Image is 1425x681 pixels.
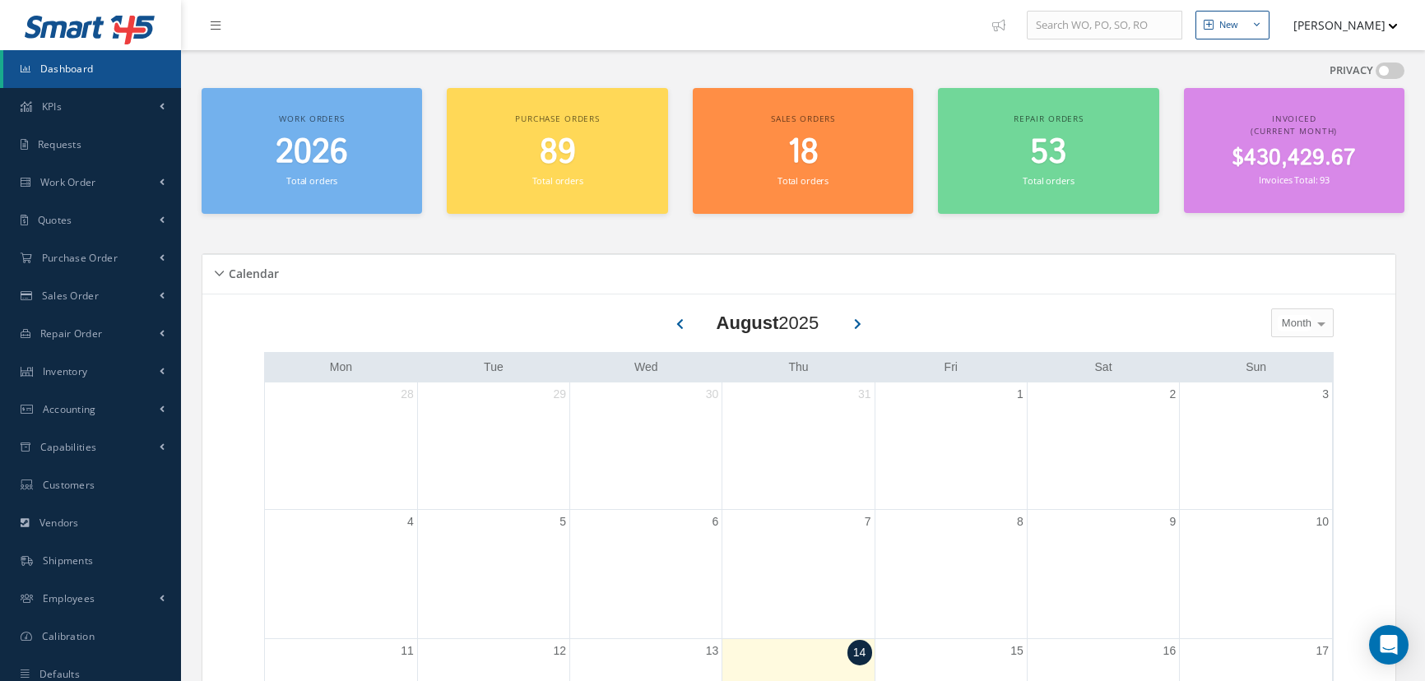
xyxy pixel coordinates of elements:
a: Monday [327,357,355,378]
span: Repair orders [1014,113,1084,124]
div: 2025 [717,309,819,336]
td: August 9, 2025 [1027,509,1179,639]
small: Total orders [777,174,829,187]
span: Requests [38,137,81,151]
span: Customers [43,478,95,492]
td: July 30, 2025 [570,382,722,510]
span: Quotes [38,213,72,227]
a: Saturday [1092,357,1116,378]
a: July 30, 2025 [703,382,722,406]
a: Thursday [785,357,811,378]
td: July 29, 2025 [417,382,569,510]
a: August 11, 2025 [397,639,417,663]
small: Total orders [286,174,337,187]
a: August 3, 2025 [1319,382,1332,406]
a: August 10, 2025 [1312,510,1332,534]
a: Friday [941,357,961,378]
a: August 5, 2025 [556,510,569,534]
small: Invoices Total: 93 [1259,174,1330,186]
span: Sales orders [771,113,835,124]
span: 2026 [276,129,348,176]
a: August 16, 2025 [1160,639,1180,663]
a: Sunday [1242,357,1270,378]
td: August 1, 2025 [875,382,1027,510]
td: August 5, 2025 [417,509,569,639]
span: Calibration [42,629,95,643]
span: Month [1278,315,1311,331]
a: August 6, 2025 [709,510,722,534]
td: August 10, 2025 [1180,509,1332,639]
span: Purchase Order [42,251,118,265]
a: Work orders 2026 Total orders [202,88,422,214]
span: Repair Order [40,327,103,340]
div: Open Intercom Messenger [1369,625,1409,665]
a: Sales orders 18 Total orders [693,88,913,214]
span: KPIs [42,100,62,113]
a: August 2, 2025 [1166,382,1179,406]
span: Sales Order [42,289,99,303]
button: New [1195,11,1270,39]
a: July 29, 2025 [550,382,569,406]
span: Capabilities [40,440,97,454]
span: $430,429.67 [1232,142,1356,174]
span: (Current Month) [1251,125,1337,137]
span: Accounting [43,402,96,416]
span: Defaults [39,667,80,681]
a: August 12, 2025 [550,639,569,663]
td: August 4, 2025 [265,509,417,639]
span: 89 [540,129,576,176]
a: August 15, 2025 [1007,639,1027,663]
td: August 7, 2025 [722,509,875,639]
a: August 7, 2025 [861,510,875,534]
span: 53 [1030,129,1066,176]
span: Shipments [43,554,94,567]
a: August 8, 2025 [1014,510,1027,534]
td: August 6, 2025 [570,509,722,639]
small: Total orders [1023,174,1074,187]
td: August 8, 2025 [875,509,1027,639]
a: Dashboard [3,50,181,88]
a: Tuesday [480,357,507,378]
a: August 17, 2025 [1312,639,1332,663]
a: Invoiced (Current Month) $430,429.67 Invoices Total: 93 [1184,88,1404,213]
td: August 3, 2025 [1180,382,1332,510]
a: Repair orders 53 Total orders [938,88,1158,214]
td: August 2, 2025 [1027,382,1179,510]
input: Search WO, PO, SO, RO [1027,11,1182,40]
td: July 31, 2025 [722,382,875,510]
span: Invoiced [1272,113,1316,124]
span: Purchase orders [515,113,600,124]
span: Work Order [40,175,96,189]
div: New [1219,18,1238,32]
span: Dashboard [40,62,94,76]
a: August 13, 2025 [703,639,722,663]
a: Purchase orders 89 Total orders [447,88,667,214]
a: August 14, 2025 [847,640,872,665]
label: PRIVACY [1330,63,1373,79]
a: August 9, 2025 [1166,510,1179,534]
b: August [717,313,779,333]
a: July 28, 2025 [397,382,417,406]
a: August 4, 2025 [404,510,417,534]
td: July 28, 2025 [265,382,417,510]
a: July 31, 2025 [855,382,875,406]
span: Vendors [39,516,79,530]
a: August 1, 2025 [1014,382,1027,406]
h5: Calendar [224,262,279,281]
span: Inventory [43,364,88,378]
span: Employees [43,591,95,605]
a: Wednesday [631,357,661,378]
button: [PERSON_NAME] [1278,9,1398,41]
span: 18 [787,129,819,176]
span: Work orders [279,113,344,124]
small: Total orders [532,174,583,187]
